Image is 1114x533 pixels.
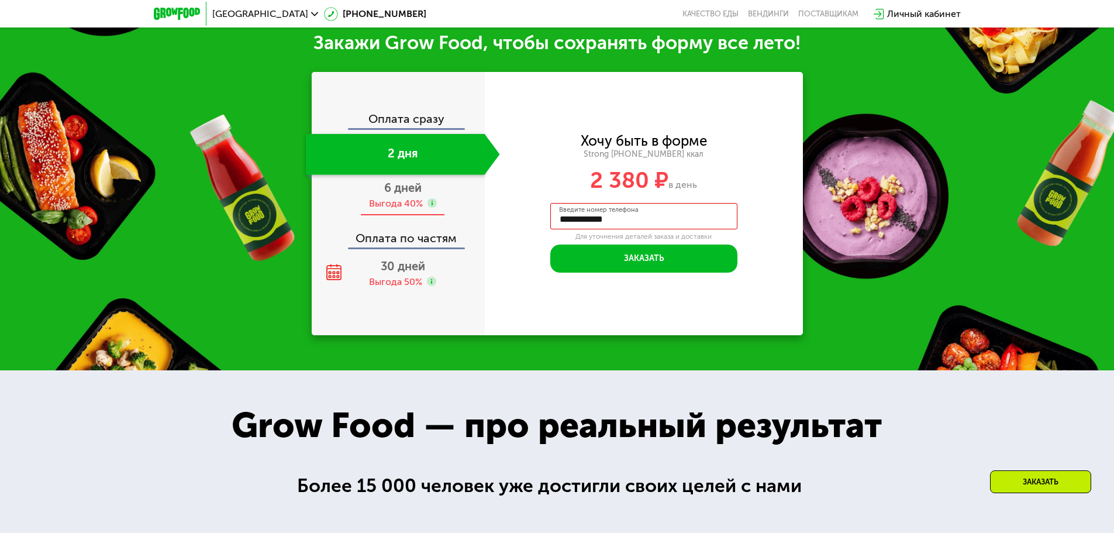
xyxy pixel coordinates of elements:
div: Strong [PHONE_NUMBER] ккал [485,149,803,160]
div: Выгода 50% [369,276,422,288]
span: 6 дней [384,181,422,195]
div: Более 15 000 человек уже достигли своих целей с нами [297,472,817,500]
div: поставщикам [798,9,858,19]
div: Для уточнения деталей заказа и доставки [550,232,737,242]
span: [GEOGRAPHIC_DATA] [212,9,308,19]
label: Введите номер телефона [559,207,639,213]
a: [PHONE_NUMBER] [324,7,426,21]
button: Заказать [550,245,737,273]
div: Заказать [990,470,1091,493]
span: в день [668,179,697,190]
a: Качество еды [682,9,739,19]
div: Оплата по частям [313,221,485,247]
div: Grow Food — про реальный результат [206,399,908,452]
div: Выгода 40% [369,197,423,210]
div: Личный кабинет [887,7,961,21]
span: 30 дней [381,259,425,273]
span: 2 380 ₽ [590,167,668,194]
div: Оплата сразу [313,113,485,128]
a: Вендинги [748,9,789,19]
div: Хочу быть в форме [581,135,707,147]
